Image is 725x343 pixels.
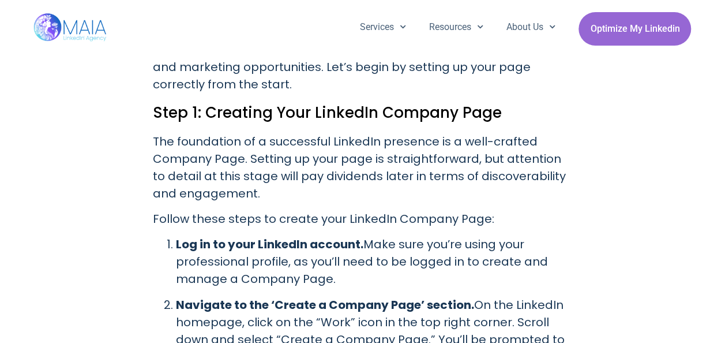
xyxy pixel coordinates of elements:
[153,102,573,124] h2: Step 1: Creating Your LinkedIn Company Page
[153,24,573,93] p: Whether you’re a startup, SMB, or enterprise, creating a LinkedIn Company Page is a strategic mov...
[579,12,691,46] a: Optimize My Linkedin
[153,133,573,202] p: The foundation of a successful LinkedIn presence is a well-crafted Company Page. Setting up your ...
[348,12,418,42] a: Services
[176,236,363,252] strong: Log in to your LinkedIn account.
[418,12,495,42] a: Resources
[176,236,573,288] p: Make sure you’re using your professional profile, as you’ll need to be logged in to create and ma...
[153,210,573,228] p: Follow these steps to create your LinkedIn Company Page:
[495,12,567,42] a: About Us
[176,297,474,313] strong: Navigate to the ‘Create a Company Page’ section.
[590,18,679,40] span: Optimize My Linkedin
[348,12,568,42] nav: Menu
